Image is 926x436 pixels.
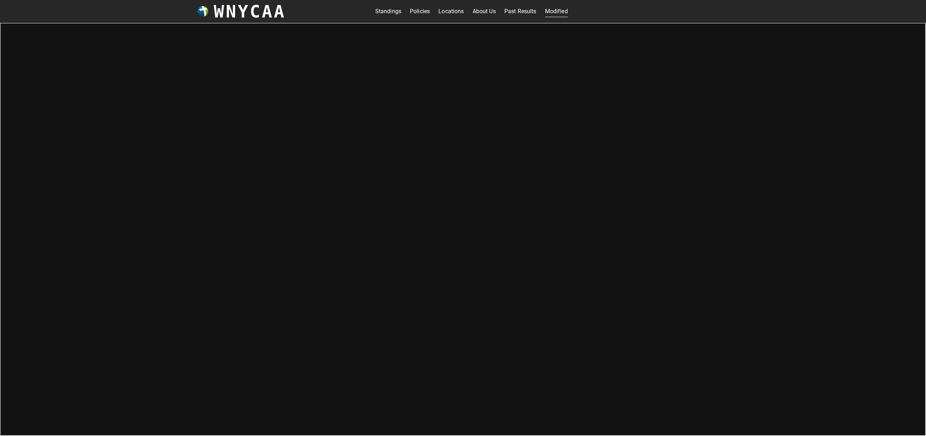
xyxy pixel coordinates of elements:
h3: WNYCAA [214,1,286,21]
a: About Us [473,6,496,17]
img: wnycaaBall.png [198,6,208,17]
a: Policies [410,6,430,17]
a: Past Results [504,6,536,17]
a: Standings [375,6,401,17]
a: Locations [438,6,464,17]
a: Modified [545,6,568,17]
